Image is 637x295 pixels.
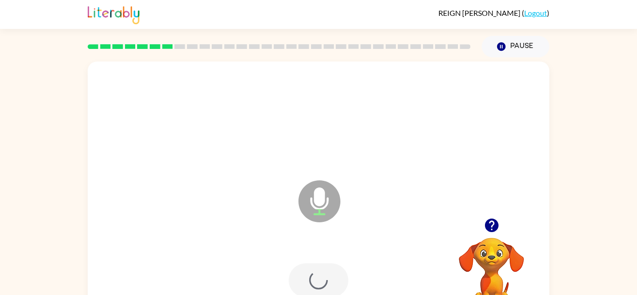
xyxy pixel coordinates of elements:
[438,8,522,17] span: REIGN [PERSON_NAME]
[524,8,547,17] a: Logout
[88,4,139,24] img: Literably
[438,8,549,17] div: ( )
[482,36,549,57] button: Pause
